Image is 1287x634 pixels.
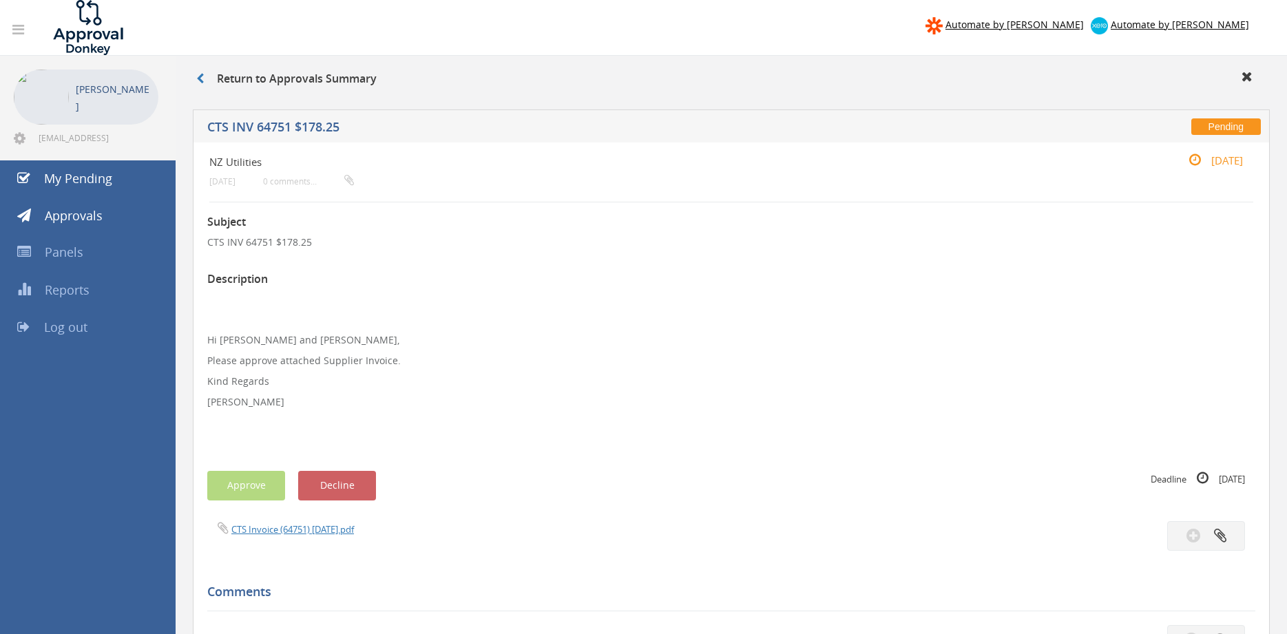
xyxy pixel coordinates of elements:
span: My Pending [44,170,112,187]
small: 0 comments... [263,176,354,187]
h3: Description [207,273,1255,286]
span: Panels [45,244,83,260]
h4: NZ Utilities [209,156,1079,168]
a: CTS Invoice (64751) [DATE].pdf [231,523,354,536]
span: Log out [44,319,87,335]
p: [PERSON_NAME] [207,395,1255,409]
span: [EMAIL_ADDRESS][DOMAIN_NAME] [39,132,156,143]
p: Hi [PERSON_NAME] and [PERSON_NAME], [207,333,1255,347]
img: zapier-logomark.png [925,17,943,34]
span: Automate by [PERSON_NAME] [945,18,1084,31]
img: xero-logo.png [1091,17,1108,34]
span: Automate by [PERSON_NAME] [1111,18,1249,31]
small: Deadline [DATE] [1151,471,1245,486]
small: [DATE] [209,176,236,187]
h5: Comments [207,585,1245,599]
span: Reports [45,282,90,298]
span: Approvals [45,207,103,224]
h3: Return to Approvals Summary [196,73,377,85]
p: Kind Regards [207,374,1255,388]
small: [DATE] [1174,153,1243,168]
p: [PERSON_NAME] [76,81,151,115]
p: Please approve attached Supplier Invoice. [207,354,1255,368]
h3: Subject [207,216,1255,229]
button: Approve [207,471,285,500]
h5: CTS INV 64751 $178.25 [207,120,943,138]
p: CTS INV 64751 $178.25 [207,235,1255,249]
span: Pending [1191,118,1261,135]
button: Decline [298,471,376,500]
